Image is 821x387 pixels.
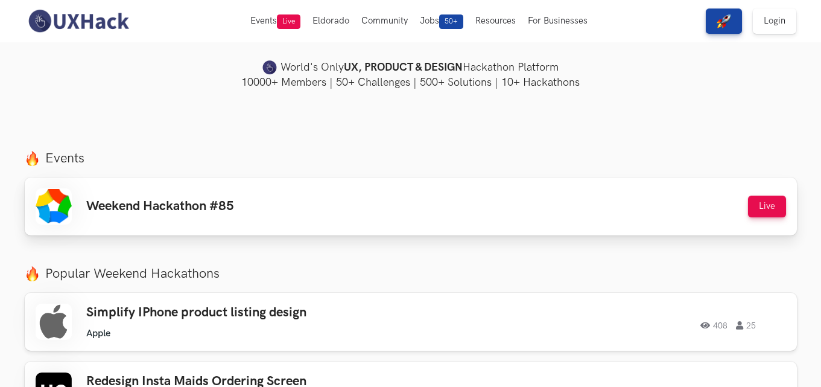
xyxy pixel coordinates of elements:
[748,196,786,217] button: Live
[25,150,797,167] label: Events
[277,14,300,29] span: Live
[86,305,429,321] h3: Simplify IPhone product listing design
[25,293,797,351] a: Simplify IPhone product listing design Apple 408 25
[25,178,797,235] a: Weekend Hackathon #85 Live
[717,14,731,28] img: rocket
[25,8,132,34] img: UXHack-logo.png
[25,59,797,76] h4: World's Only Hackathon Platform
[86,328,110,339] li: Apple
[439,14,463,29] span: 50+
[25,75,797,90] h4: 10000+ Members | 50+ Challenges | 500+ Solutions | 10+ Hackathons
[736,321,756,330] span: 25
[262,60,277,75] img: uxhack-favicon-image.png
[700,321,727,330] span: 408
[753,8,796,34] a: Login
[25,151,40,166] img: fire.png
[25,266,797,282] label: Popular Weekend Hackathons
[25,266,40,281] img: fire.png
[344,59,463,76] strong: UX, PRODUCT & DESIGN
[86,199,234,214] h3: Weekend Hackathon #85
